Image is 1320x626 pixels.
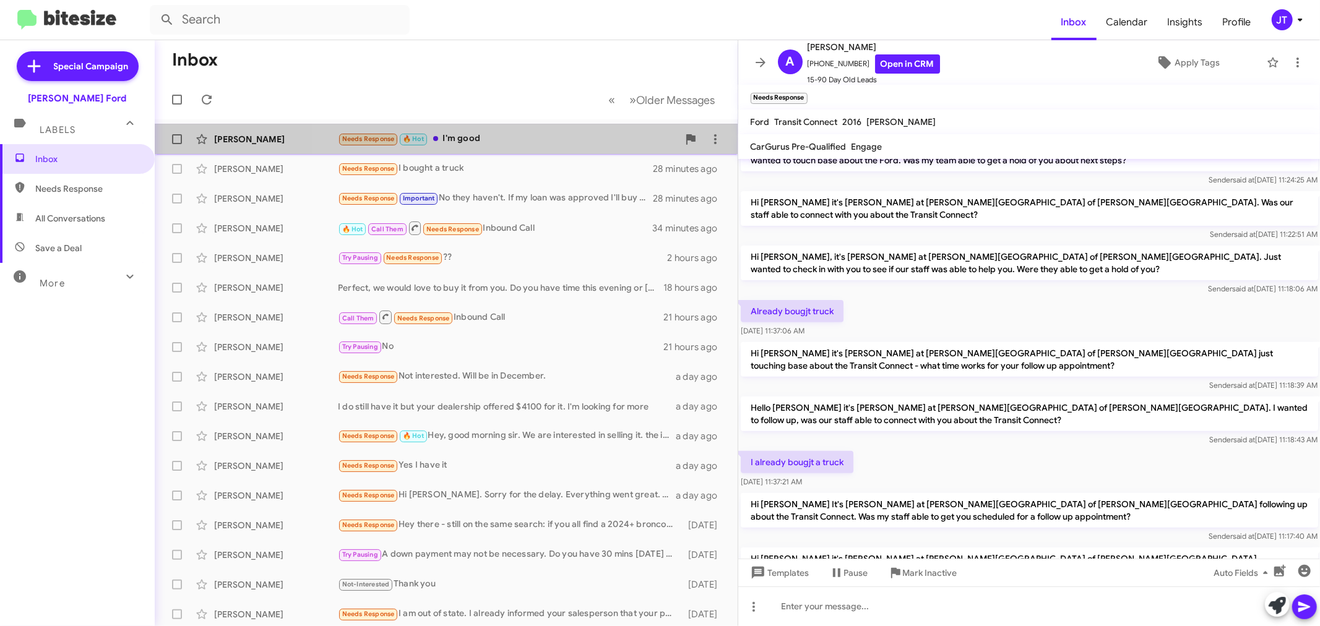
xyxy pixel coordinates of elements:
[741,326,805,335] span: [DATE] 11:37:06 AM
[663,311,728,324] div: 21 hours ago
[1209,435,1318,444] span: Sender [DATE] 11:18:43 AM
[808,74,940,86] span: 15-90 Day Old Leads
[342,372,395,380] span: Needs Response
[609,92,616,108] span: «
[342,432,395,440] span: Needs Response
[338,458,676,473] div: Yes I have it
[342,343,378,351] span: Try Pausing
[342,551,378,559] span: Try Pausing
[1233,531,1254,541] span: said at
[808,54,940,74] span: [PHONE_NUMBER]
[1213,4,1261,40] a: Profile
[741,493,1318,528] p: Hi [PERSON_NAME] It's [PERSON_NAME] at [PERSON_NAME][GEOGRAPHIC_DATA] of [PERSON_NAME][GEOGRAPHIC...
[878,562,967,584] button: Mark Inactive
[397,314,450,322] span: Needs Response
[40,124,75,135] span: Labels
[676,400,728,413] div: a day ago
[214,222,338,234] div: [PERSON_NAME]
[679,608,728,620] div: [DATE]
[214,341,338,353] div: [PERSON_NAME]
[808,40,940,54] span: [PERSON_NAME]
[1234,229,1256,239] span: said at
[867,116,936,127] span: [PERSON_NAME]
[741,477,802,486] span: [DATE] 11:37:21 AM
[1210,229,1318,239] span: Sender [DATE] 11:22:51 AM
[338,518,679,532] div: Hey there - still on the same search: if you all find a 2024+ bronco sport with AWD, power seatin...
[386,254,439,262] span: Needs Response
[214,519,338,531] div: [PERSON_NAME]
[371,225,403,233] span: Call Them
[338,191,654,205] div: No they haven't. If my loan was approved I'll buy it [DATE]. Was the financing approved?
[1097,4,1158,40] a: Calendar
[602,87,623,113] button: Previous
[1261,9,1306,30] button: JT
[54,60,129,72] span: Special Campaign
[741,397,1318,431] p: Hello [PERSON_NAME] it's [PERSON_NAME] at [PERSON_NAME][GEOGRAPHIC_DATA] of [PERSON_NAME][GEOGRAP...
[748,562,809,584] span: Templates
[403,432,424,440] span: 🔥 Hot
[338,220,654,236] div: Inbound Call
[1158,4,1213,40] a: Insights
[214,371,338,383] div: [PERSON_NAME]
[338,309,663,325] div: Inbound Call
[342,135,395,143] span: Needs Response
[214,430,338,442] div: [PERSON_NAME]
[1208,284,1318,293] span: Sender [DATE] 11:18:06 AM
[1214,562,1273,584] span: Auto Fields
[676,371,728,383] div: a day ago
[214,460,338,472] div: [PERSON_NAME]
[35,182,140,195] span: Needs Response
[1051,4,1097,40] span: Inbox
[150,5,410,35] input: Search
[342,225,363,233] span: 🔥 Hot
[342,165,395,173] span: Needs Response
[663,281,728,294] div: 18 hours ago
[214,578,338,591] div: [PERSON_NAME]
[1209,380,1318,390] span: Sender [DATE] 11:18:39 AM
[843,116,862,127] span: 2016
[741,300,843,322] p: Already bougjt truck
[214,192,338,205] div: [PERSON_NAME]
[214,163,338,175] div: [PERSON_NAME]
[844,562,868,584] span: Pause
[28,92,127,105] div: [PERSON_NAME] Ford
[40,278,65,289] span: More
[852,141,882,152] span: Engage
[819,562,878,584] button: Pause
[676,460,728,472] div: a day ago
[342,194,395,202] span: Needs Response
[663,341,728,353] div: 21 hours ago
[1209,175,1318,184] span: Sender [DATE] 11:24:25 AM
[679,519,728,531] div: [DATE]
[741,451,853,473] p: I already bougjt a truck
[775,116,838,127] span: Transit Connect
[676,430,728,442] div: a day ago
[1233,175,1254,184] span: said at
[751,141,847,152] span: CarGurus Pre-Qualified
[1209,531,1318,541] span: Sender [DATE] 11:17:40 AM
[338,251,667,265] div: ??
[338,161,654,176] div: I bought a truck
[426,225,479,233] span: Needs Response
[35,212,105,225] span: All Conversations
[338,132,678,146] div: I'm good
[214,281,338,294] div: [PERSON_NAME]
[1233,380,1255,390] span: said at
[172,50,218,70] h1: Inbox
[338,488,676,502] div: Hi [PERSON_NAME]. Sorry for the delay. Everything went great. [PERSON_NAME] was very helpful. I d...
[630,92,637,108] span: »
[35,153,140,165] span: Inbox
[342,461,395,469] span: Needs Response
[338,607,679,621] div: I am out of state. I already informed your salesperson that your price is more than Im willing to...
[342,314,374,322] span: Call Them
[342,254,378,262] span: Try Pausing
[214,608,338,620] div: [PERSON_NAME]
[342,580,390,588] span: Not-Interested
[338,369,676,384] div: Not interested. Will be in December.
[338,400,676,413] div: I do still have it but your dealership offered $4100 for it. I'm looking for more
[1204,562,1283,584] button: Auto Fields
[667,252,727,264] div: 2 hours ago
